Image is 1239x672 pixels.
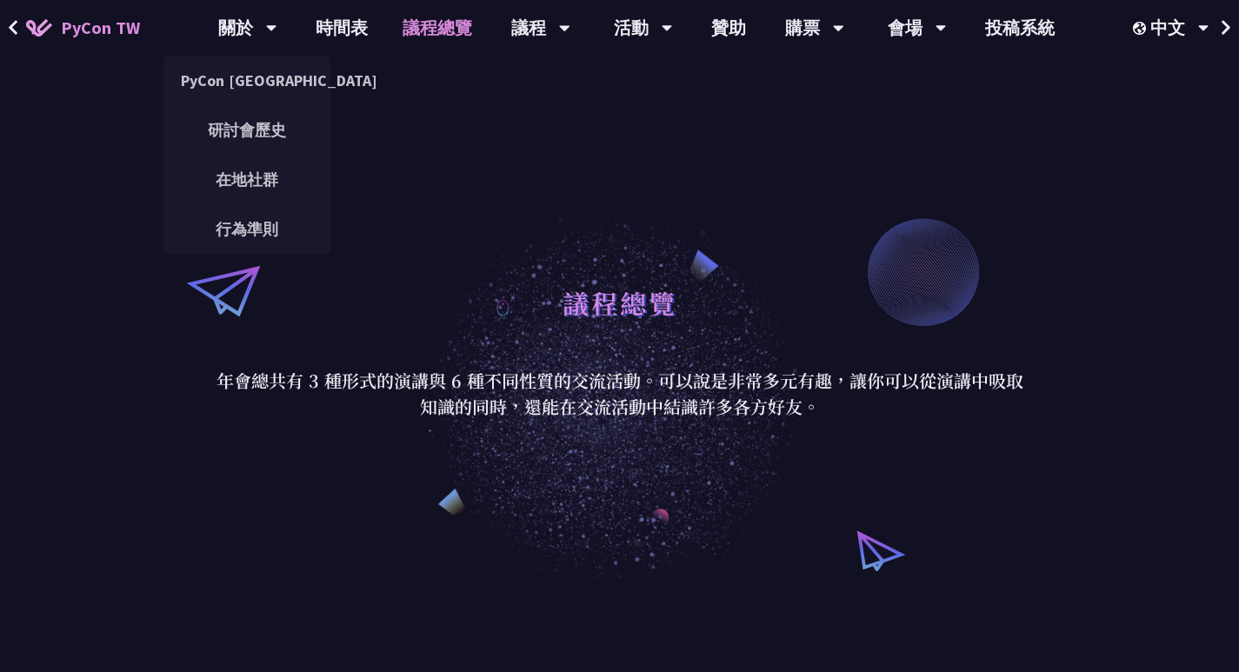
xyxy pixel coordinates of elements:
[163,159,330,200] a: 在地社群
[26,19,52,37] img: Home icon of PyCon TW 2025
[163,209,330,250] a: 行為準則
[163,110,330,150] a: 研討會歷史
[9,6,157,50] a: PyCon TW
[1133,22,1150,35] img: Locale Icon
[563,276,677,329] h1: 議程總覽
[61,15,140,41] span: PyCon TW
[216,368,1024,420] p: 年會總共有 3 種形式的演講與 6 種不同性質的交流活動。可以說是非常多元有趣，讓你可以從演講中吸取知識的同時，還能在交流活動中結識許多各方好友。
[163,60,330,101] a: PyCon [GEOGRAPHIC_DATA]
